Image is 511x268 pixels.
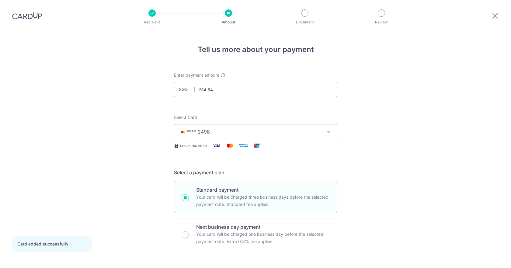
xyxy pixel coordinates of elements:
[237,142,249,149] img: American Express
[196,193,329,208] p: Your card will be charged three business days before the selected payment date. Standard fee appl...
[206,19,251,25] p: Amount
[174,169,337,176] h5: Select a payment plan
[210,142,223,149] img: Visa
[359,19,404,25] p: Review
[174,72,219,78] span: Enter payment amount
[179,130,186,134] img: MASTERCARD
[282,19,327,25] p: Document
[130,19,175,25] p: Recipient
[174,82,337,97] input: 0.00
[196,223,329,231] p: Next business day payment
[12,12,42,19] img: CardUp
[196,231,329,245] p: Your card will be charged one business day before the selected payment date. Extra 0.3% fee applies.
[174,115,197,120] span: translation missing: en.payables.payment_networks.credit_card.summary.labels.select_card
[472,250,505,265] iframe: Opens a widget where you can find more information
[174,44,337,55] h4: Tell us more about your payment
[196,186,329,193] p: Standard payment
[224,142,236,149] img: Mastercard
[251,142,263,149] img: Union Pay
[179,86,195,92] span: SGD
[17,241,85,247] div: Card added successfully
[180,143,208,148] span: Secure 256-bit SSL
